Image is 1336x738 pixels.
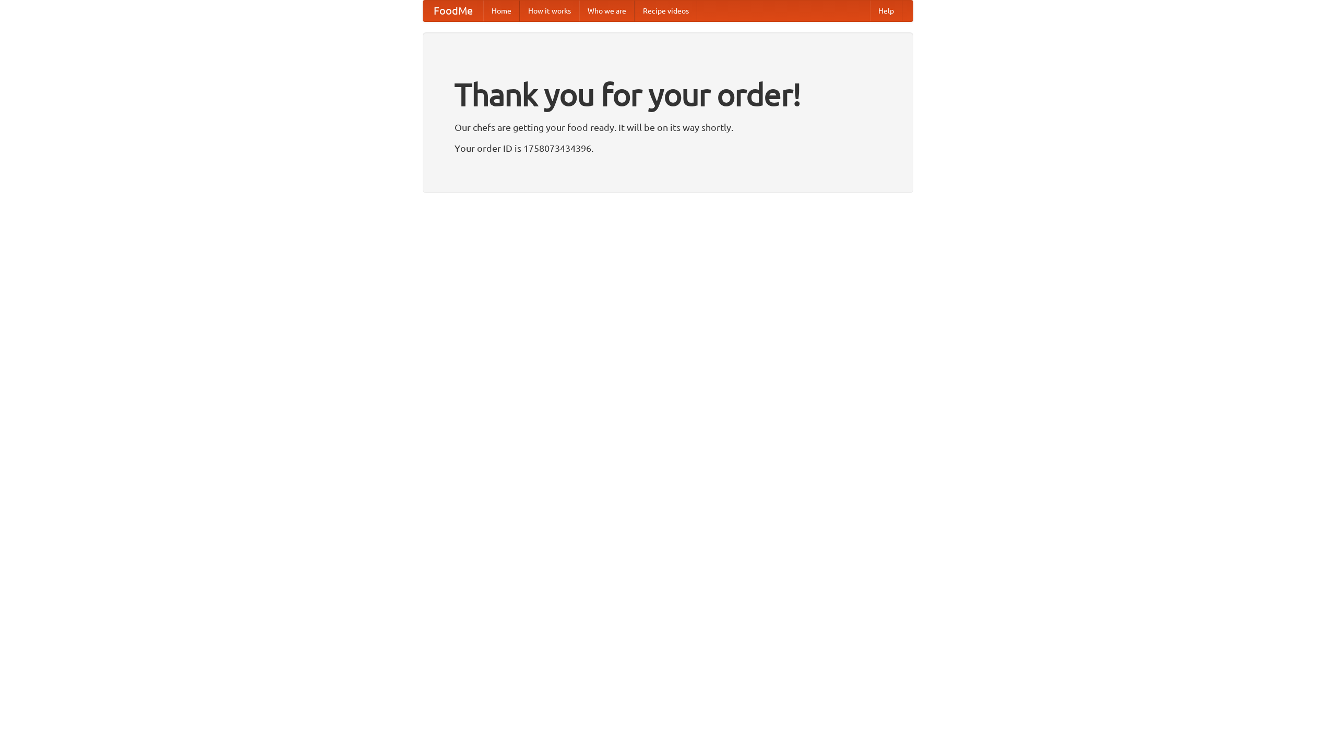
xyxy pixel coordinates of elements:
a: Help [870,1,902,21]
p: Our chefs are getting your food ready. It will be on its way shortly. [455,119,881,135]
a: Home [483,1,520,21]
h1: Thank you for your order! [455,69,881,119]
a: Who we are [579,1,635,21]
a: How it works [520,1,579,21]
p: Your order ID is 1758073434396. [455,140,881,156]
a: Recipe videos [635,1,697,21]
a: FoodMe [423,1,483,21]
